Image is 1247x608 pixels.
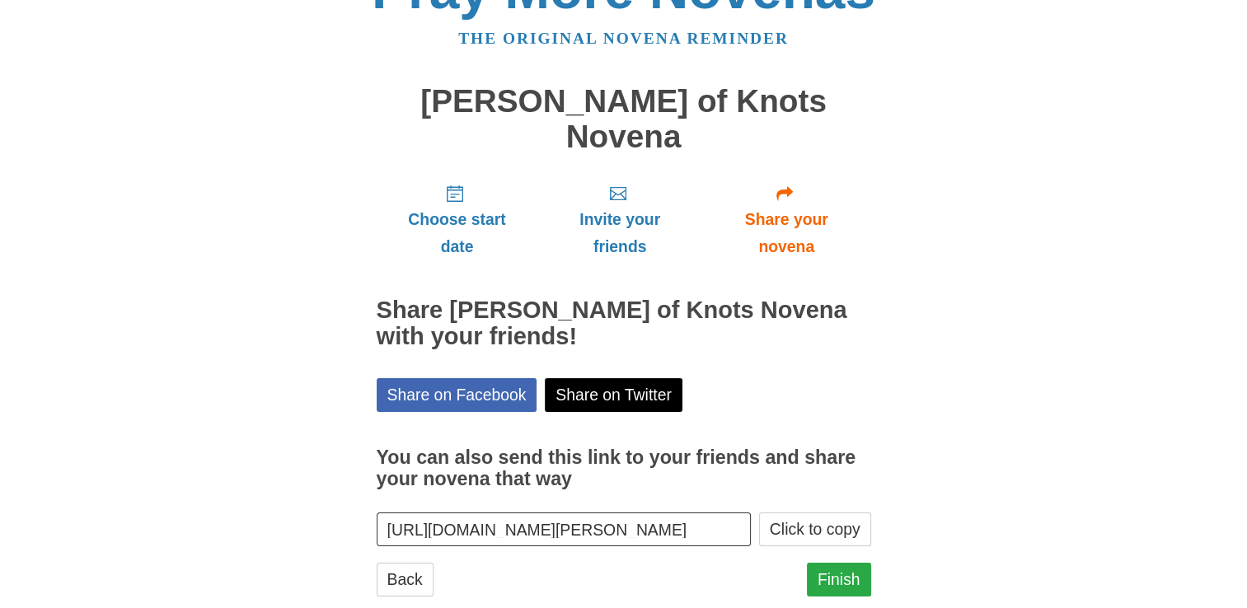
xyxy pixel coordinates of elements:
[393,206,522,260] span: Choose start date
[377,171,538,269] a: Choose start date
[702,171,871,269] a: Share your novena
[377,378,537,412] a: Share on Facebook
[537,171,701,269] a: Invite your friends
[807,563,871,596] a: Finish
[458,30,789,47] a: The original novena reminder
[545,378,682,412] a: Share on Twitter
[377,563,434,596] a: Back
[759,512,871,546] button: Click to copy
[377,297,871,350] h2: Share [PERSON_NAME] of Knots Novena with your friends!
[719,206,855,260] span: Share your novena
[377,84,871,154] h1: [PERSON_NAME] of Knots Novena
[554,206,685,260] span: Invite your friends
[377,447,871,489] h3: You can also send this link to your friends and share your novena that way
